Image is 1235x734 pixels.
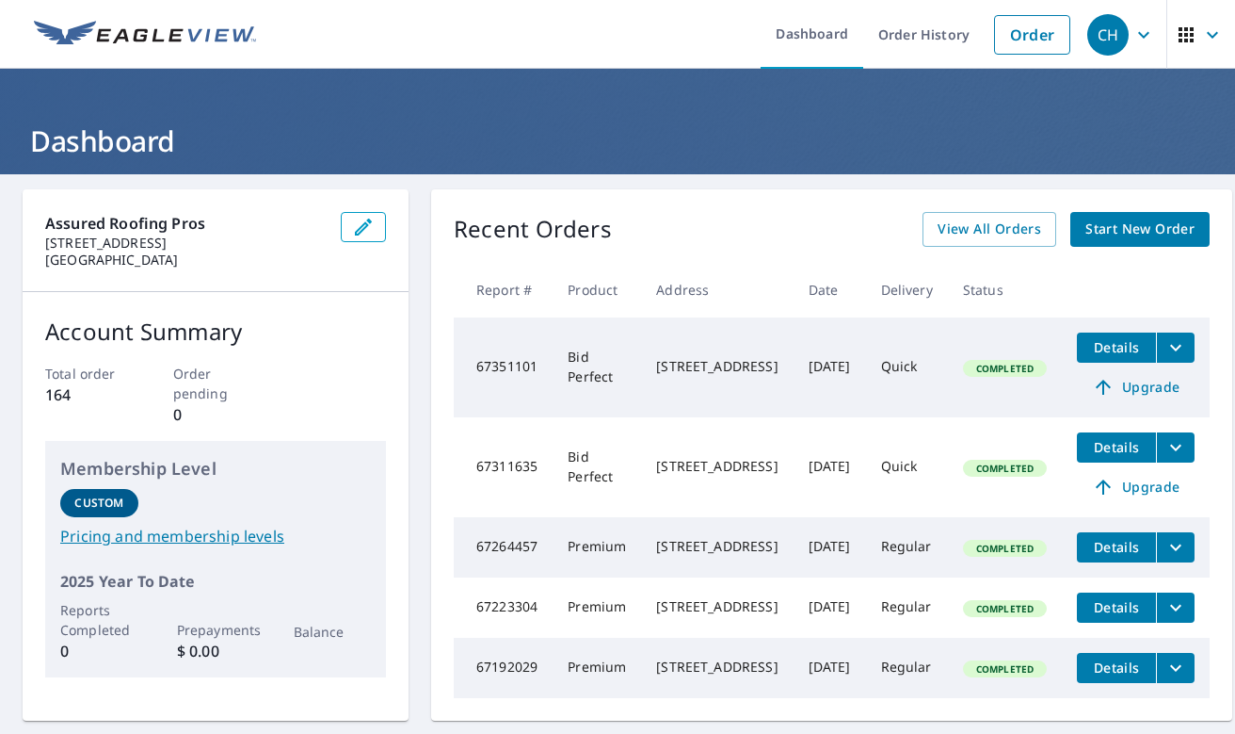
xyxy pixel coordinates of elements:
[1156,333,1195,363] button: filesDropdownBtn-67351101
[177,620,255,640] p: Prepayments
[454,578,553,638] td: 67223304
[1088,598,1145,616] span: Details
[1077,372,1195,402] a: Upgrade
[1077,532,1156,563] button: detailsBtn-67264457
[1156,532,1195,563] button: filesDropdownBtn-67264457
[454,638,553,698] td: 67192029
[45,252,326,269] p: [GEOGRAPHIC_DATA]
[60,600,138,640] p: Reports Completed
[173,364,259,403] p: Order pending
[938,218,1041,241] span: View All Orders
[794,578,866,638] td: [DATE]
[1088,376,1183,399] span: Upgrade
[553,318,641,417] td: Bid Perfect
[1088,438,1145,456] span: Details
[1088,338,1145,356] span: Details
[60,456,371,481] p: Membership Level
[23,122,1212,160] h1: Dashboard
[994,15,1070,55] a: Order
[866,318,948,417] td: Quick
[45,212,326,235] p: Assured Roofing Pros
[866,262,948,318] th: Delivery
[794,417,866,517] td: [DATE]
[866,517,948,578] td: Regular
[656,457,778,476] div: [STREET_ADDRESS]
[553,262,641,318] th: Product
[1088,538,1145,556] span: Details
[553,638,641,698] td: Premium
[34,21,256,49] img: EV Logo
[60,525,371,547] a: Pricing and membership levels
[1070,212,1210,247] a: Start New Order
[454,212,612,247] p: Recent Orders
[1077,333,1156,363] button: detailsBtn-67351101
[60,570,371,593] p: 2025 Year To Date
[553,417,641,517] td: Bid Perfect
[794,262,866,318] th: Date
[1156,653,1195,683] button: filesDropdownBtn-67192029
[794,318,866,417] td: [DATE]
[922,212,1056,247] a: View All Orders
[74,495,123,512] p: Custom
[454,318,553,417] td: 67351101
[1077,593,1156,623] button: detailsBtn-67223304
[1087,14,1129,56] div: CH
[454,262,553,318] th: Report #
[965,542,1045,555] span: Completed
[1085,218,1195,241] span: Start New Order
[454,417,553,517] td: 67311635
[656,357,778,376] div: [STREET_ADDRESS]
[553,517,641,578] td: Premium
[948,262,1062,318] th: Status
[965,462,1045,475] span: Completed
[1077,472,1195,502] a: Upgrade
[1088,659,1145,677] span: Details
[866,417,948,517] td: Quick
[45,383,131,406] p: 164
[656,658,778,677] div: [STREET_ADDRESS]
[866,578,948,638] td: Regular
[965,602,1045,615] span: Completed
[173,403,259,426] p: 0
[1088,476,1183,498] span: Upgrade
[177,640,255,662] p: $ 0.00
[294,622,372,642] p: Balance
[45,364,131,383] p: Total order
[641,262,793,318] th: Address
[1156,593,1195,623] button: filesDropdownBtn-67223304
[1077,653,1156,683] button: detailsBtn-67192029
[965,362,1045,375] span: Completed
[656,537,778,556] div: [STREET_ADDRESS]
[454,517,553,578] td: 67264457
[45,235,326,252] p: [STREET_ADDRESS]
[1077,432,1156,463] button: detailsBtn-67311635
[60,640,138,662] p: 0
[656,597,778,616] div: [STREET_ADDRESS]
[794,517,866,578] td: [DATE]
[866,638,948,698] td: Regular
[1156,432,1195,463] button: filesDropdownBtn-67311635
[794,638,866,698] td: [DATE]
[553,578,641,638] td: Premium
[45,315,386,349] p: Account Summary
[965,662,1045,676] span: Completed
